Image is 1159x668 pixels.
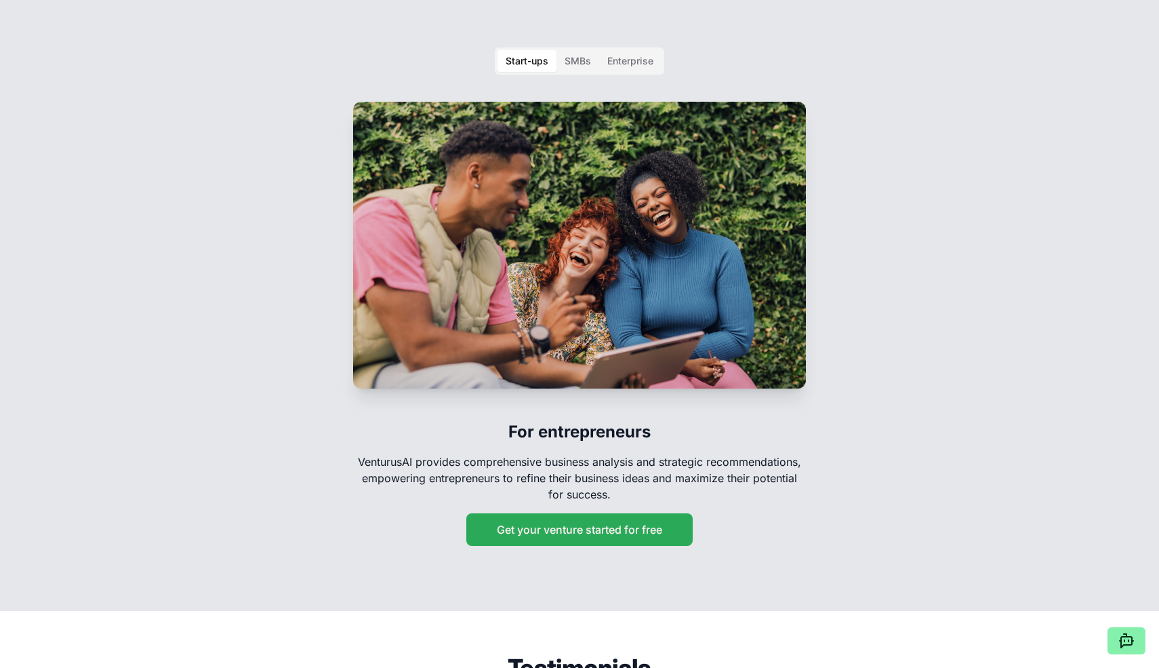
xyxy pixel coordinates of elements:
[466,513,693,546] button: Get your venture started for free
[565,54,591,68] div: SMBs
[353,102,806,389] img: For entrepreneurs
[607,54,653,68] div: Enterprise
[353,410,806,454] h3: For entrepreneurs
[506,54,548,68] div: Start-ups
[353,454,806,503] p: VenturusAI provides comprehensive business analysis and strategic recommendations, empowering ent...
